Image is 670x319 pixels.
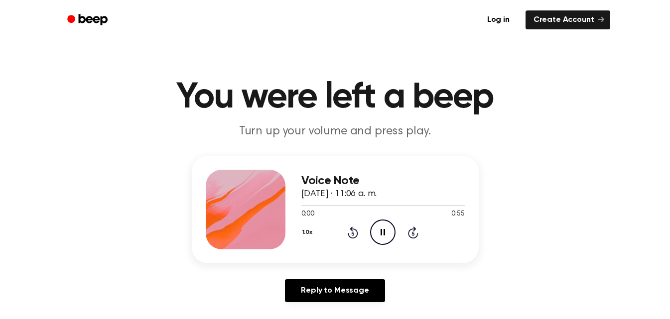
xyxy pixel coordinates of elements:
[301,190,377,199] span: [DATE] · 11:06 a. m.
[526,10,610,29] a: Create Account
[477,8,520,31] a: Log in
[60,10,117,30] a: Beep
[301,209,314,219] span: 0:00
[144,123,527,140] p: Turn up your volume and press play.
[301,224,316,241] button: 1.0x
[285,279,385,302] a: Reply to Message
[80,80,590,115] h1: You were left a beep
[451,209,464,219] span: 0:55
[301,174,465,188] h3: Voice Note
